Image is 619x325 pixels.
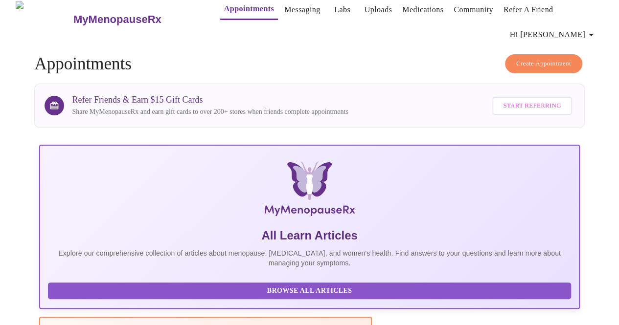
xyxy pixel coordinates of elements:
span: Hi [PERSON_NAME] [510,28,597,42]
button: Browse All Articles [48,282,571,300]
img: MyMenopauseRx Logo [129,161,489,220]
p: Share MyMenopauseRx and earn gift cards to over 200+ stores when friends complete appointments [72,107,348,117]
h4: Appointments [34,54,584,74]
span: Create Appointment [516,58,571,69]
img: MyMenopauseRx Logo [16,1,72,38]
a: Refer a Friend [504,3,553,17]
a: Uploads [365,3,392,17]
a: Messaging [284,3,320,17]
h3: MyMenopauseRx [73,13,161,26]
a: Community [454,3,493,17]
h5: All Learn Articles [48,228,571,243]
p: Explore our comprehensive collection of articles about menopause, [MEDICAL_DATA], and women's hea... [48,248,571,268]
a: Labs [334,3,350,17]
a: Appointments [224,2,274,16]
button: Start Referring [492,97,572,115]
a: Browse All Articles [48,286,573,294]
button: Hi [PERSON_NAME] [506,25,601,44]
a: MyMenopauseRx [72,2,200,37]
a: Medications [402,3,443,17]
h3: Refer Friends & Earn $15 Gift Cards [72,95,348,105]
button: Create Appointment [505,54,582,73]
span: Browse All Articles [58,285,561,297]
a: Start Referring [490,92,574,120]
span: Start Referring [503,100,561,111]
